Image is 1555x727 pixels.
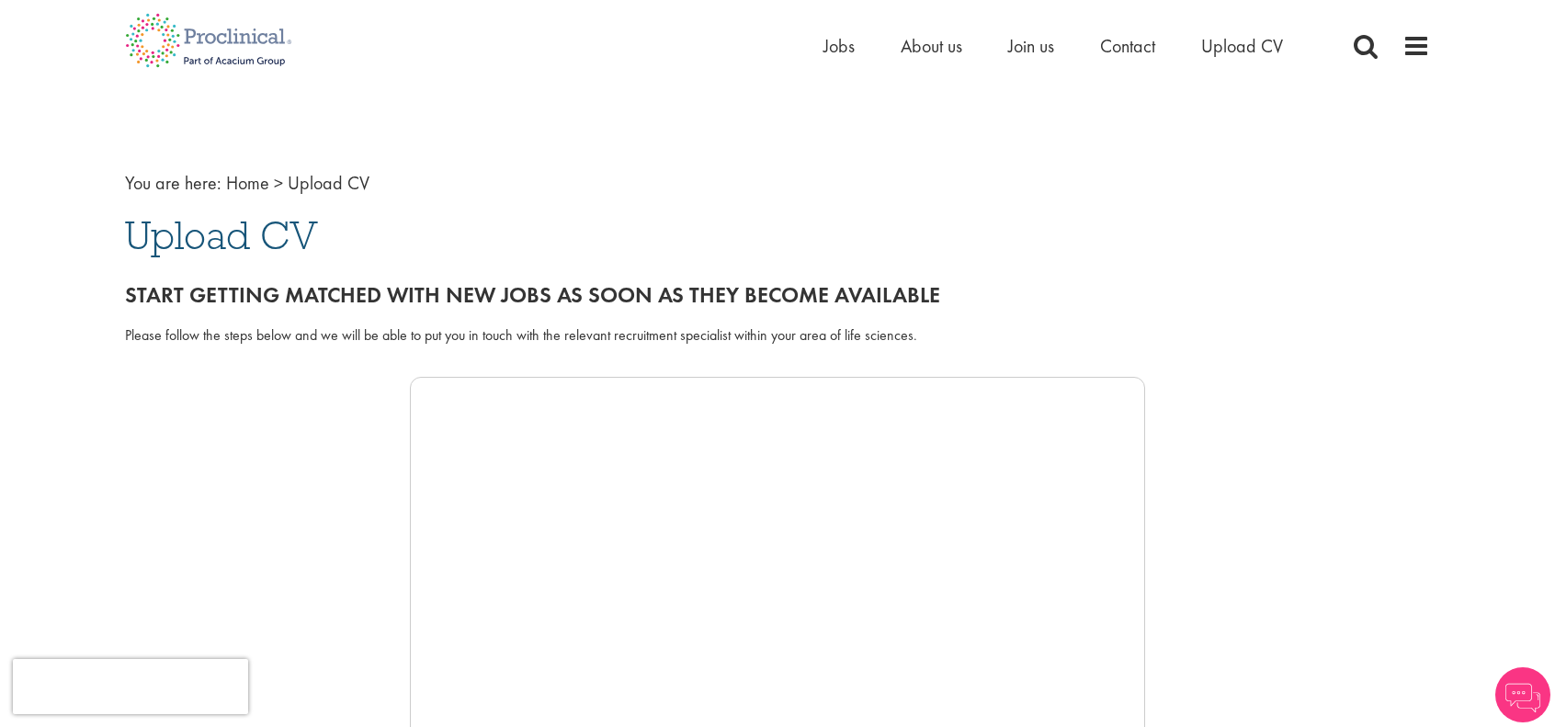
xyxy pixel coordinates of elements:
a: About us [901,34,962,58]
a: Jobs [823,34,855,58]
h2: Start getting matched with new jobs as soon as they become available [125,283,1430,307]
span: You are here: [125,171,221,195]
span: Upload CV [125,210,318,260]
iframe: reCAPTCHA [13,659,248,714]
div: Please follow the steps below and we will be able to put you in touch with the relevant recruitme... [125,325,1430,346]
a: Upload CV [1201,34,1283,58]
a: Contact [1100,34,1155,58]
a: breadcrumb link [226,171,269,195]
img: Chatbot [1495,667,1550,722]
span: Upload CV [288,171,369,195]
span: > [274,171,283,195]
a: Join us [1008,34,1054,58]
